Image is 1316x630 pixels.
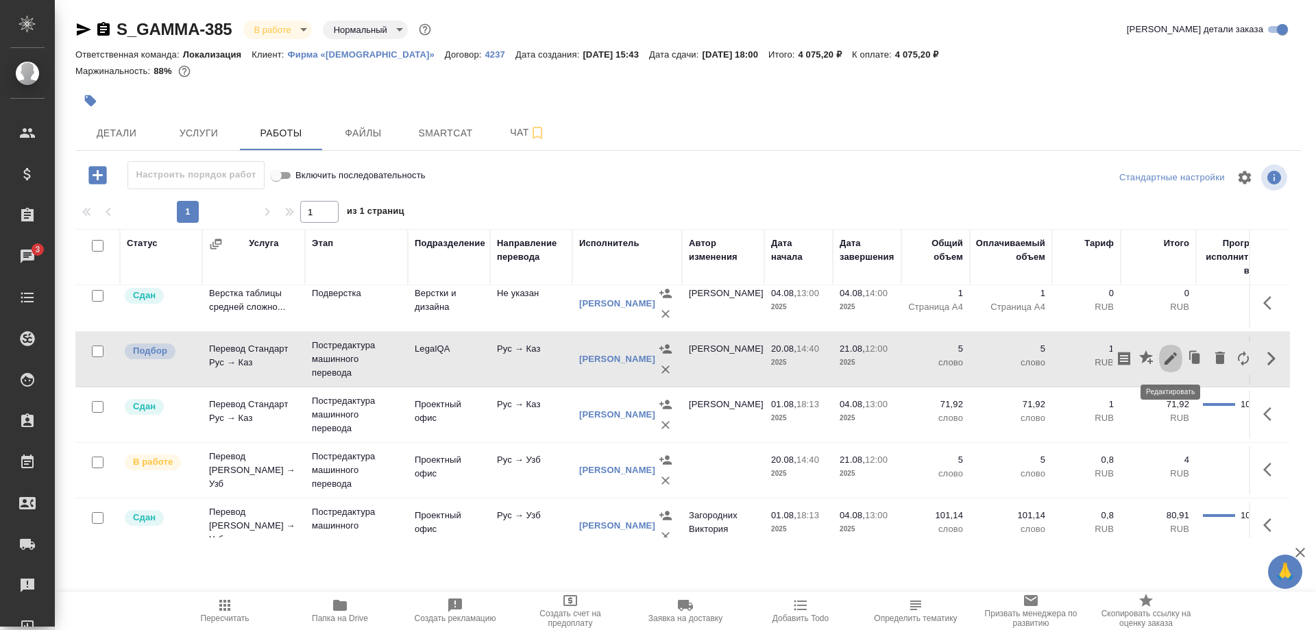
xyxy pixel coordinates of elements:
[248,125,314,142] span: Работы
[209,237,223,251] button: Сгруппировать
[330,24,391,36] button: Нормальный
[1255,398,1288,431] button: Здесь прячутся важные кнопки
[515,49,583,60] p: Дата создания:
[655,526,676,546] button: Удалить
[840,356,894,369] p: 2025
[1084,237,1114,250] div: Тариф
[840,300,894,314] p: 2025
[1255,342,1288,375] button: Скрыть кнопки
[1128,509,1189,522] p: 80,91
[1059,356,1114,369] p: RUB
[312,450,401,491] p: Постредактура машинного перевода
[908,237,963,264] div: Общий объем
[490,280,572,328] td: Не указан
[1255,453,1288,486] button: Здесь прячутся важные кнопки
[445,49,485,60] p: Договор:
[202,335,305,383] td: Перевод Стандарт Рус → Каз
[3,239,51,274] a: 3
[649,49,702,60] p: Дата сдачи:
[330,125,396,142] span: Файлы
[1261,165,1290,191] span: Посмотреть информацию
[655,470,676,491] button: Удалить
[123,453,195,472] div: Исполнитель выполняет работу
[796,343,819,354] p: 14:40
[154,66,175,76] p: 88%
[1059,411,1114,425] p: RUB
[771,343,796,354] p: 20.08,
[1128,522,1189,536] p: RUB
[908,453,963,467] p: 5
[312,287,401,300] p: Подверстка
[1059,300,1114,314] p: RUB
[490,502,572,550] td: Рус → Узб
[183,49,252,60] p: Локализация
[485,48,515,60] a: 4237
[1241,398,1265,411] div: 100.00%
[1059,509,1114,522] p: 0,8
[655,359,676,380] button: Удалить
[977,522,1045,536] p: слово
[123,287,195,305] div: Менеджер проверил работу исполнителя, передает ее на следующий этап
[908,398,963,411] p: 71,92
[312,505,401,546] p: Постредактура машинного перевода
[977,342,1045,356] p: 5
[175,62,193,80] button: 399.44 RUB;
[840,510,865,520] p: 04.08,
[408,335,490,383] td: LegalQA
[1116,167,1228,189] div: split button
[771,300,826,314] p: 2025
[771,455,796,465] p: 20.08,
[655,304,676,324] button: Удалить
[976,237,1045,264] div: Оплачиваемый объем
[133,455,173,469] p: В работе
[123,509,195,527] div: Менеджер проверил работу исполнителя, передает ее на следующий этап
[908,342,963,356] p: 5
[75,86,106,116] button: Добавить тэг
[243,21,312,39] div: В работе
[1128,411,1189,425] p: RUB
[771,356,826,369] p: 2025
[1232,342,1255,375] button: Заменить
[166,125,232,142] span: Услуги
[1228,161,1261,194] span: Настроить таблицу
[771,522,826,536] p: 2025
[75,21,92,38] button: Скопировать ссылку для ЯМессенджера
[95,21,112,38] button: Скопировать ссылку
[796,399,819,409] p: 18:13
[655,339,676,359] button: Назначить
[133,344,167,358] p: Подбор
[408,502,490,550] td: Проектный офис
[840,467,894,481] p: 2025
[123,398,195,416] div: Менеджер проверил работу исполнителя, передает ее на следующий этап
[1164,237,1189,250] div: Итого
[202,280,305,328] td: Верстка таблицы средней сложно...
[75,66,154,76] p: Маржинальность:
[682,280,764,328] td: [PERSON_NAME]
[1268,555,1302,589] button: 🙏
[1127,23,1263,36] span: [PERSON_NAME] детали заказа
[250,24,295,36] button: В работе
[977,453,1045,467] p: 5
[117,20,232,38] a: S_GAMMA-385
[1059,398,1114,411] p: 1
[202,391,305,439] td: Перевод Стандарт Рус → Каз
[852,49,895,60] p: К оплате:
[682,335,764,383] td: [PERSON_NAME]
[79,161,117,189] button: Добавить работу
[771,399,796,409] p: 01.08,
[1255,287,1288,319] button: Здесь прячутся важные кнопки
[133,400,156,413] p: Сдан
[977,300,1045,314] p: Страница А4
[771,237,826,264] div: Дата начала
[529,125,546,141] svg: Подписаться
[133,511,156,524] p: Сдан
[123,342,195,361] div: Можно подбирать исполнителей
[1112,342,1136,375] button: Скопировать мини-бриф
[413,125,478,142] span: Smartcat
[416,21,434,38] button: Доп статусы указывают на важность/срочность заказа
[840,411,894,425] p: 2025
[252,49,287,60] p: Клиент:
[1059,453,1114,467] p: 0,8
[1059,522,1114,536] p: RUB
[312,394,401,435] p: Постредактура машинного перевода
